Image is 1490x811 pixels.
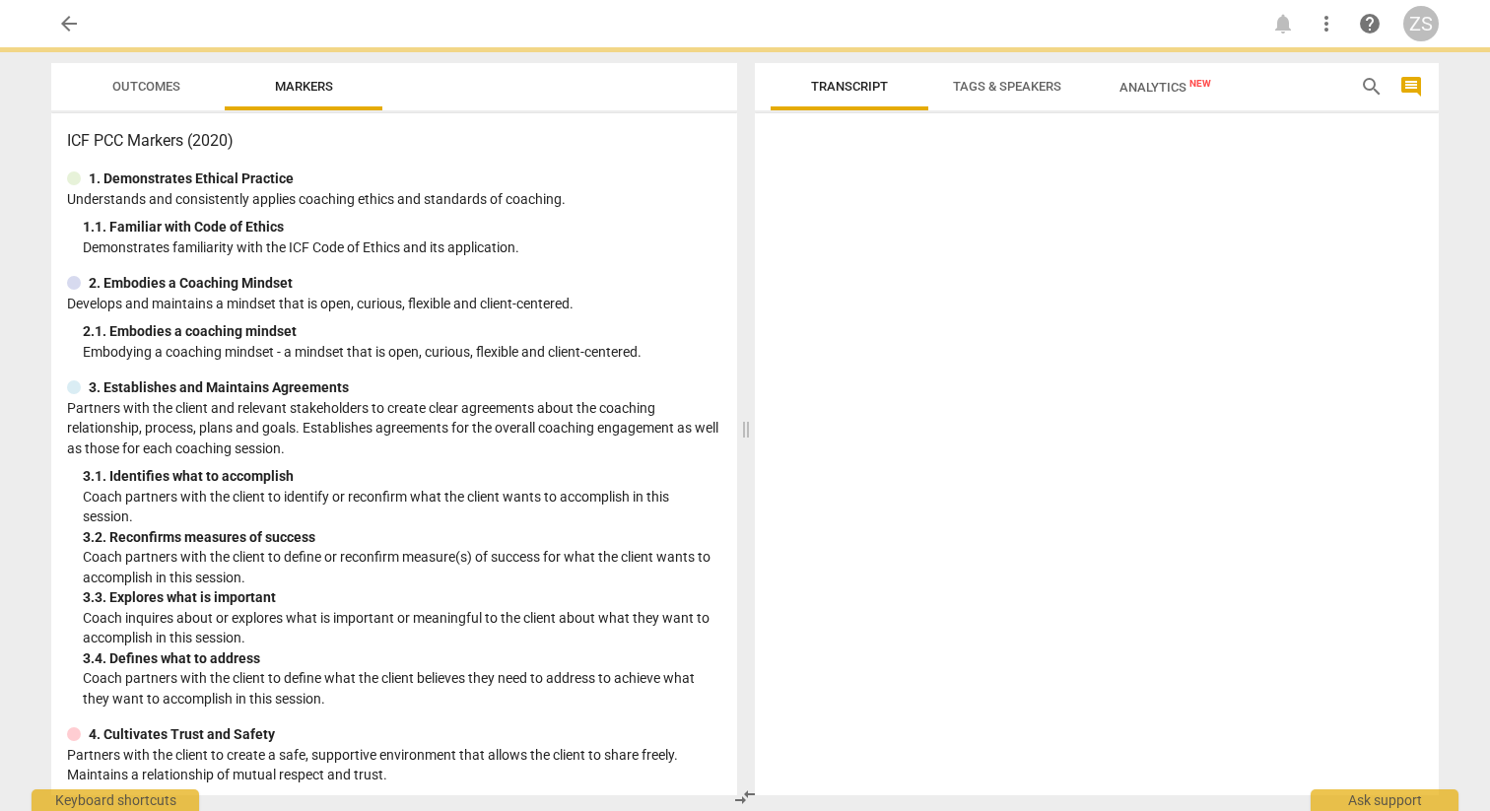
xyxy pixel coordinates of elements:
span: Transcript [811,79,888,94]
span: Tags & Speakers [953,79,1061,94]
p: 1. Demonstrates Ethical Practice [89,169,294,189]
p: Develops and maintains a mindset that is open, curious, flexible and client-centered. [67,294,721,314]
p: Embodying a coaching mindset - a mindset that is open, curious, flexible and client-centered. [83,342,721,363]
div: Keyboard shortcuts [32,789,199,811]
p: Partners with the client and relevant stakeholders to create clear agreements about the coaching ... [67,398,721,459]
span: Analytics [1119,80,1211,95]
span: search [1360,75,1384,99]
span: comment [1399,75,1423,99]
p: Partners with the client to create a safe, supportive environment that allows the client to share... [67,745,721,785]
div: 3. 4. Defines what to address [83,648,721,669]
button: Search [1356,71,1388,102]
p: Understands and consistently applies coaching ethics and standards of coaching. [67,189,721,210]
div: 1. 1. Familiar with Code of Ethics [83,217,721,237]
span: help [1358,12,1382,35]
p: Coach partners with the client to define or reconfirm measure(s) of success for what the client w... [83,547,721,587]
div: 3. 3. Explores what is important [83,587,721,608]
span: compare_arrows [733,785,757,809]
a: Help [1352,6,1388,41]
p: Coach partners with the client to identify or reconfirm what the client wants to accomplish in th... [83,487,721,527]
span: Markers [275,79,333,94]
button: ZS [1403,6,1439,41]
p: Coach partners with the client to define what the client believes they need to address to achieve... [83,668,721,709]
div: 3. 1. Identifies what to accomplish [83,466,721,487]
p: 4. Cultivates Trust and Safety [89,724,275,745]
span: arrow_back [57,12,81,35]
div: 2. 1. Embodies a coaching mindset [83,321,721,342]
p: 3. Establishes and Maintains Agreements [89,377,349,398]
button: Show/Hide comments [1395,71,1427,102]
p: Demonstrates familiarity with the ICF Code of Ethics and its application. [83,237,721,258]
h3: ICF PCC Markers (2020) [67,129,721,153]
span: more_vert [1315,12,1338,35]
span: Outcomes [112,79,180,94]
div: 3. 2. Reconfirms measures of success [83,527,721,548]
span: New [1189,78,1211,89]
div: Ask support [1311,789,1458,811]
p: Coach inquires about or explores what is important or meaningful to the client about what they wa... [83,608,721,648]
p: 2. Embodies a Coaching Mindset [89,273,293,294]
